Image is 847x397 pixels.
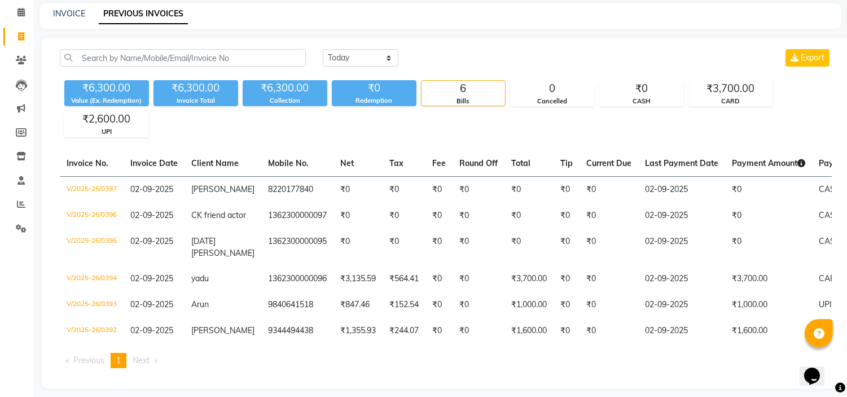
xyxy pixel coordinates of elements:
td: 02-09-2025 [638,292,725,318]
div: 0 [511,81,594,97]
div: ₹2,600.00 [65,111,148,127]
td: ₹0 [383,176,425,203]
div: CARD [689,97,773,106]
td: 1362300000095 [261,229,333,266]
td: ₹0 [333,229,383,266]
span: Tip [560,158,573,168]
td: ₹0 [453,229,504,266]
div: ₹0 [600,81,683,97]
span: yadu [191,273,209,283]
td: ₹0 [504,203,554,229]
td: ₹0 [725,203,812,229]
td: ₹152.54 [383,292,425,318]
td: ₹1,600.00 [725,318,812,344]
span: CASH [819,184,841,194]
span: UPI [819,299,832,309]
td: ₹0 [554,229,580,266]
span: Arun [191,299,209,309]
td: ₹847.46 [333,292,383,318]
td: ₹0 [453,176,504,203]
span: CASH [819,236,841,246]
div: ₹0 [332,80,416,96]
td: ₹0 [425,318,453,344]
td: ₹3,700.00 [504,266,554,292]
td: ₹0 [425,176,453,203]
td: 1362300000097 [261,203,333,229]
div: ₹6,300.00 [243,80,327,96]
td: ₹0 [453,318,504,344]
input: Search by Name/Mobile/Email/Invoice No [60,49,306,67]
td: ₹0 [425,266,453,292]
td: 9840641518 [261,292,333,318]
td: ₹0 [333,176,383,203]
td: ₹0 [580,203,638,229]
span: Fee [432,158,446,168]
span: Next [133,355,150,365]
div: ₹6,300.00 [64,80,149,96]
span: Net [340,158,354,168]
span: Round Off [459,158,498,168]
td: ₹0 [580,292,638,318]
nav: Pagination [60,353,832,368]
span: [PERSON_NAME] [191,184,254,194]
td: ₹0 [554,318,580,344]
td: ₹0 [425,229,453,266]
td: ₹0 [580,266,638,292]
td: ₹0 [554,203,580,229]
td: 02-09-2025 [638,203,725,229]
span: Previous [73,355,104,365]
td: ₹244.07 [383,318,425,344]
td: ₹1,000.00 [504,292,554,318]
span: 02-09-2025 [130,273,173,283]
iframe: chat widget [800,352,836,386]
span: Invoice No. [67,158,108,168]
span: [DATE][PERSON_NAME] [191,236,254,258]
span: 02-09-2025 [130,236,173,246]
span: Mobile No. [268,158,309,168]
div: CASH [600,97,683,106]
span: [PERSON_NAME] [191,325,254,335]
td: ₹0 [425,292,453,318]
td: 02-09-2025 [638,229,725,266]
span: Invoice Date [130,158,178,168]
td: ₹0 [453,203,504,229]
td: ₹0 [453,292,504,318]
span: Client Name [191,158,239,168]
span: Last Payment Date [645,158,718,168]
div: Value (Ex. Redemption) [64,96,149,106]
span: CASH [819,210,841,220]
span: Tax [389,158,403,168]
td: 02-09-2025 [638,266,725,292]
td: 9344494438 [261,318,333,344]
span: CARD [819,273,841,283]
span: 02-09-2025 [130,299,173,309]
span: CK friend actor [191,210,246,220]
td: 02-09-2025 [638,176,725,203]
td: ₹1,600.00 [504,318,554,344]
button: Export [785,49,830,67]
td: V/2025-26/0392 [60,318,124,344]
td: ₹3,700.00 [725,266,812,292]
div: ₹6,300.00 [153,80,238,96]
span: 02-09-2025 [130,210,173,220]
div: Cancelled [511,97,594,106]
td: V/2025-26/0396 [60,203,124,229]
span: 02-09-2025 [130,184,173,194]
div: Collection [243,96,327,106]
div: UPI [65,127,148,137]
div: Bills [422,97,505,106]
td: 1362300000096 [261,266,333,292]
div: Redemption [332,96,416,106]
div: Invoice Total [153,96,238,106]
td: ₹1,355.93 [333,318,383,344]
td: ₹0 [554,266,580,292]
td: ₹0 [725,176,812,203]
div: 6 [422,81,505,97]
td: ₹0 [504,229,554,266]
td: ₹564.41 [383,266,425,292]
td: ₹0 [425,203,453,229]
span: Total [511,158,530,168]
td: ₹0 [383,203,425,229]
span: 02-09-2025 [130,325,173,335]
td: V/2025-26/0393 [60,292,124,318]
